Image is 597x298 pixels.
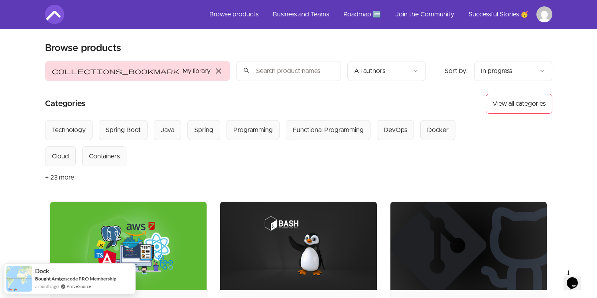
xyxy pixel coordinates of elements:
[347,61,426,81] button: Filter by author
[203,5,265,24] a: Browse products
[161,125,174,135] div: Java
[427,125,449,135] div: Docker
[52,125,86,135] div: Technology
[236,61,341,81] input: Search product names
[106,125,141,135] div: Spring Boot
[203,5,552,24] nav: Main
[536,6,552,22] img: Profile image for Ilhom Inoyatov
[50,202,207,290] img: Product image for PROFESSIONAL Full Stack Developer
[45,5,64,24] img: Amigoscode logo
[337,5,387,24] a: Roadmap 🆕
[462,5,535,24] a: Successful Stories 🥳
[474,61,552,81] button: Product sort options
[243,65,250,76] span: search
[233,125,273,135] div: Programming
[486,94,552,114] button: View all categories
[6,266,32,292] img: provesource social proof notification image
[266,5,335,24] a: Business and Teams
[45,42,121,55] h1: Browse products
[52,152,69,161] div: Cloud
[67,283,91,290] a: ProveSource
[194,125,213,135] div: Spring
[445,68,468,74] span: Sort by:
[45,166,74,189] button: + 23 more
[89,152,120,161] div: Containers
[390,202,547,290] img: Product image for Git and Github Essentials
[35,283,59,290] span: a month ago
[220,202,377,290] img: Product image for Linux and Shell Scripting
[51,276,116,282] a: Amigoscode PRO Membership
[293,125,364,135] div: Functional Programming
[45,94,85,114] h2: Categories
[214,66,223,76] span: close
[35,268,49,274] span: Dock
[389,5,461,24] a: Join the Community
[35,276,51,282] span: Bought
[45,61,230,81] button: Filter by My library
[52,66,179,76] span: collections_bookmark
[384,125,407,135] div: DevOps
[564,266,589,290] iframe: chat widget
